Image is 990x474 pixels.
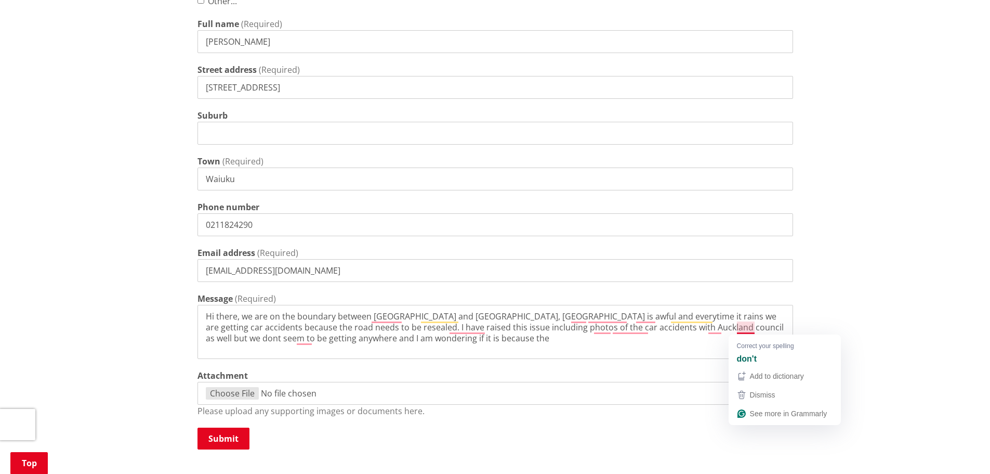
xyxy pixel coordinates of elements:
[197,292,233,305] label: Message
[197,405,793,417] p: Please upload any supporting images or documents here.
[259,64,300,75] span: (Required)
[197,18,239,30] label: Full name
[197,155,220,168] label: Town
[197,369,248,382] label: Attachment
[257,247,298,259] span: (Required)
[222,156,263,167] span: (Required)
[241,18,282,30] span: (Required)
[197,247,255,259] label: Email address
[197,109,228,122] label: Suburb
[10,452,48,474] a: Top
[197,213,793,236] input: e.g. 0800 492 452
[942,430,980,468] iframe: Messenger Launcher
[197,30,793,53] input: e.g. John Smith
[197,428,249,450] button: Submit
[197,201,259,213] label: Phone number
[197,259,793,282] input: e.g. info@waidc.govt.nz
[197,63,257,76] label: Street address
[235,293,276,304] span: (Required)
[197,382,793,405] input: file
[197,305,793,359] textarea: To enrich screen reader interactions, please activate Accessibility in Grammarly extension settings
